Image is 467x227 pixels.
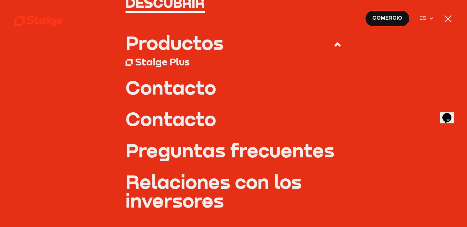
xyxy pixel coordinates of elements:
a: Comercio [365,10,410,26]
font: ES [419,15,426,21]
font: Preguntas frecuentes [126,139,334,162]
font: Staige Plus [135,56,190,68]
a: Contacto [126,78,341,97]
font: Productos [126,31,223,54]
font: Relaciones con los inversores [126,170,302,212]
font: Comercio [372,15,402,21]
a: Relaciones con los inversores [126,172,341,210]
a: Staige Plus [126,55,341,69]
a: Preguntas frecuentes [126,141,341,160]
iframe: widget de chat [440,104,461,123]
font: Contacto [126,76,216,99]
font: Contacto [126,107,216,130]
a: Contacto [126,109,341,128]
